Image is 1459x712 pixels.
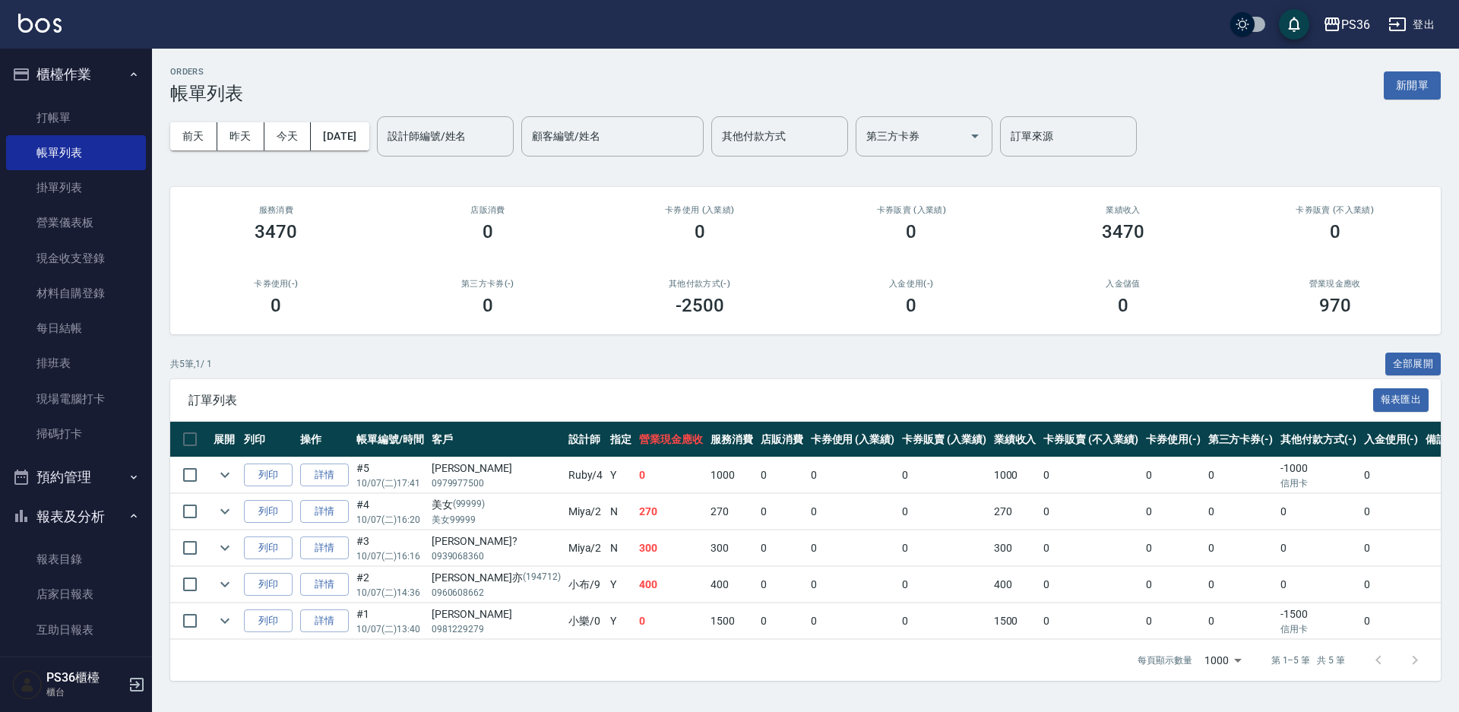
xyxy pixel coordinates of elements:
td: 0 [807,567,899,603]
p: 共 5 筆, 1 / 1 [170,357,212,371]
div: 美女 [432,497,561,513]
td: 0 [1040,567,1141,603]
td: 0 [1277,494,1360,530]
p: 0979977500 [432,476,561,490]
td: 300 [990,530,1040,566]
td: -1500 [1277,603,1360,639]
h2: 第三方卡券(-) [400,279,576,289]
div: [PERSON_NAME] [432,606,561,622]
button: 列印 [244,500,293,524]
h5: PS36櫃檯 [46,670,124,685]
td: 0 [757,603,807,639]
td: 0 [1040,494,1141,530]
button: 列印 [244,609,293,633]
h3: 0 [483,221,493,242]
td: 0 [898,457,990,493]
td: 270 [707,494,757,530]
h2: 入金儲值 [1036,279,1211,289]
h3: 3470 [255,221,297,242]
div: [PERSON_NAME] [432,460,561,476]
th: 其他付款方式(-) [1277,422,1360,457]
td: #4 [353,494,428,530]
td: Miya /2 [565,494,607,530]
td: 300 [707,530,757,566]
td: 1500 [990,603,1040,639]
th: 列印 [240,422,296,457]
td: 400 [707,567,757,603]
th: 營業現金應收 [635,422,707,457]
h2: ORDERS [170,67,243,77]
button: 昨天 [217,122,264,150]
td: Ruby /4 [565,457,607,493]
h2: 其他付款方式(-) [612,279,787,289]
h3: 0 [695,221,705,242]
button: 報表匯出 [1373,388,1429,412]
p: 0939068360 [432,549,561,563]
div: PS36 [1341,15,1370,34]
th: 服務消費 [707,422,757,457]
h3: 0 [1330,221,1340,242]
button: 新開單 [1384,71,1441,100]
h2: 業績收入 [1036,205,1211,215]
h2: 營業現金應收 [1247,279,1423,289]
button: expand row [214,573,236,596]
td: 0 [1204,494,1277,530]
td: Y [606,603,635,639]
td: 小布 /9 [565,567,607,603]
td: 0 [898,603,990,639]
a: 詳情 [300,464,349,487]
p: (194712) [523,570,561,586]
h3: 帳單列表 [170,83,243,104]
td: Miya /2 [565,530,607,566]
h2: 卡券販賣 (不入業績) [1247,205,1423,215]
th: 卡券販賣 (不入業績) [1040,422,1141,457]
td: 0 [898,494,990,530]
td: 0 [807,530,899,566]
td: 0 [757,567,807,603]
td: 0 [807,457,899,493]
th: 帳單編號/時間 [353,422,428,457]
h3: -2500 [676,295,724,316]
td: 1500 [707,603,757,639]
h2: 卡券使用 (入業績) [612,205,787,215]
h2: 卡券販賣 (入業績) [824,205,999,215]
button: expand row [214,500,236,523]
td: 1000 [990,457,1040,493]
button: 今天 [264,122,312,150]
td: 0 [1204,567,1277,603]
th: 操作 [296,422,353,457]
h3: 3470 [1102,221,1144,242]
a: 掃碼打卡 [6,416,146,451]
td: 0 [1204,530,1277,566]
td: 1000 [707,457,757,493]
p: 10/07 (二) 17:41 [356,476,424,490]
span: 訂單列表 [188,393,1373,408]
a: 報表目錄 [6,542,146,577]
div: 1000 [1198,640,1247,681]
div: [PERSON_NAME]亦 [432,570,561,586]
th: 店販消費 [757,422,807,457]
a: 現金收支登錄 [6,241,146,276]
td: 0 [1360,603,1423,639]
td: Y [606,457,635,493]
td: 0 [807,603,899,639]
a: 材料自購登錄 [6,276,146,311]
a: 詳情 [300,573,349,596]
p: 每頁顯示數量 [1138,653,1192,667]
a: 營業儀表板 [6,205,146,240]
td: 0 [1204,603,1277,639]
a: 詳情 [300,609,349,633]
p: 信用卡 [1280,622,1356,636]
p: 10/07 (二) 16:16 [356,549,424,563]
td: #2 [353,567,428,603]
button: 預約管理 [6,457,146,497]
td: 0 [898,567,990,603]
th: 客戶 [428,422,565,457]
h2: 卡券使用(-) [188,279,364,289]
h3: 0 [906,295,916,316]
td: 0 [757,457,807,493]
p: 信用卡 [1280,476,1356,490]
h3: 0 [906,221,916,242]
p: 0981229279 [432,622,561,636]
td: 0 [1142,567,1204,603]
